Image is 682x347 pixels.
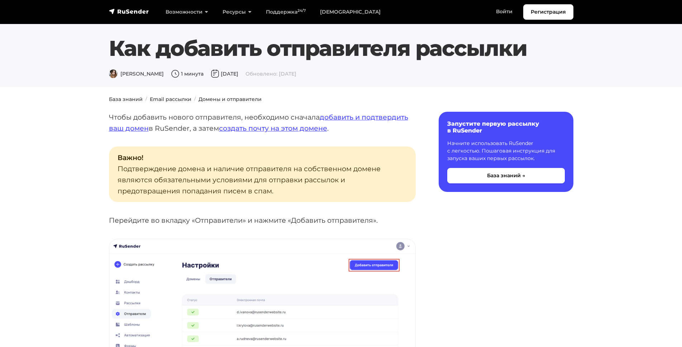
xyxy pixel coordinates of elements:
[171,71,204,77] span: 1 минута
[447,168,565,183] button: База знаний →
[523,4,573,20] a: Регистрация
[215,5,259,19] a: Ресурсы
[245,71,296,77] span: Обновлено: [DATE]
[105,96,578,103] nav: breadcrumb
[118,153,143,162] strong: Важно!
[171,69,180,78] img: Время чтения
[447,120,565,134] h6: Запустите первую рассылку в RuSender
[109,71,164,77] span: [PERSON_NAME]
[219,124,327,132] a: создать почту на этом домене
[313,5,388,19] a: [DEMOGRAPHIC_DATA]
[211,69,219,78] img: Дата публикации
[109,8,149,15] img: RuSender
[439,112,573,192] a: Запустите первую рассылку в RuSender Начните использовать RuSender с легкостью. Пошаговая инструк...
[150,96,191,102] a: Email рассылки
[109,113,408,132] a: добавить и подтвердить ваш домен
[489,4,520,19] a: Войти
[158,5,215,19] a: Возможности
[109,96,143,102] a: База знаний
[199,96,262,102] a: Домены и отправители
[447,140,565,162] p: Начните использовать RuSender с легкостью. Пошаговая инструкция для запуска ваших первых рассылок.
[297,8,306,13] sup: 24/7
[109,215,416,226] p: Перейдите во вкладку «Отправители» и нажмите «Добавить отправителя».
[211,71,238,77] span: [DATE]
[109,146,416,202] p: Подтверждение домена и наличие отправителя на собственном домене являются обязательными условиями...
[109,112,416,134] p: Чтобы добавить нового отправителя, необходимо сначала в RuSender, а затем .
[109,35,573,61] h1: Как добавить отправителя рассылки
[259,5,313,19] a: Поддержка24/7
